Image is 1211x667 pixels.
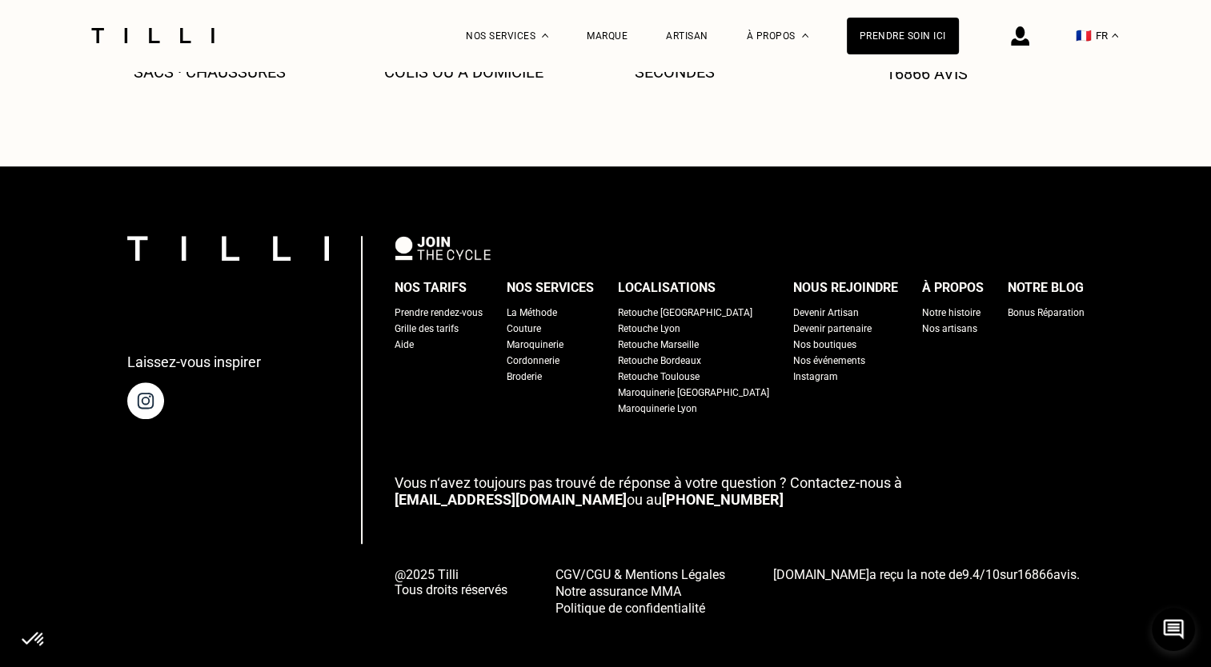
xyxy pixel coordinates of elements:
[507,369,542,385] a: Broderie
[618,305,752,321] a: Retouche [GEOGRAPHIC_DATA]
[127,382,164,419] img: page instagram de Tilli une retoucherie à domicile
[793,276,898,300] div: Nous rejoindre
[962,567,980,582] span: 9.4
[555,567,725,582] span: CGV/CGU & Mentions Légales
[793,353,865,369] a: Nos événements
[587,30,628,42] a: Marque
[395,567,507,582] span: @2025 Tilli
[1112,34,1118,38] img: menu déroulant
[395,582,507,597] span: Tous droits réservés
[1076,28,1092,43] span: 🇫🇷
[618,321,680,337] a: Retouche Lyon
[962,567,1000,582] span: /
[1011,26,1029,46] img: icône connexion
[985,567,1000,582] span: 10
[507,321,541,337] a: Couture
[666,30,708,42] a: Artisan
[618,401,697,417] a: Maroquinerie Lyon
[555,601,705,616] span: Politique de confidentialité
[618,385,769,401] a: Maroquinerie [GEOGRAPHIC_DATA]
[793,369,838,385] a: Instagram
[127,236,329,261] img: logo Tilli
[395,474,902,491] span: Vous n‘avez toujours pas trouvé de réponse à votre question ? Contactez-nous à
[555,582,725,599] a: Notre assurance MMA
[847,18,959,54] a: Prendre soin ici
[395,474,1085,508] p: ou au
[1017,567,1053,582] span: 16866
[395,305,483,321] a: Prendre rendez-vous
[395,276,467,300] div: Nos tarifs
[555,584,681,599] span: Notre assurance MMA
[1008,276,1084,300] div: Notre blog
[507,353,559,369] a: Cordonnerie
[922,305,980,321] a: Notre histoire
[802,34,808,38] img: Menu déroulant à propos
[618,369,700,385] a: Retouche Toulouse
[618,337,699,353] a: Retouche Marseille
[395,321,459,337] a: Grille des tarifs
[395,337,414,353] a: Aide
[922,276,984,300] div: À propos
[1008,305,1085,321] a: Bonus Réparation
[507,276,594,300] div: Nos services
[793,337,856,353] a: Nos boutiques
[507,305,557,321] a: La Méthode
[793,305,859,321] a: Devenir Artisan
[86,28,220,43] img: Logo du service de couturière Tilli
[542,34,548,38] img: Menu déroulant
[555,565,725,582] a: CGV/CGU & Mentions Légales
[618,353,701,369] a: Retouche Bordeaux
[922,321,977,337] a: Nos artisans
[773,567,1080,582] span: a reçu la note de sur avis.
[507,337,563,353] a: Maroquinerie
[662,491,784,508] a: [PHONE_NUMBER]
[395,236,491,260] img: logo Join The Cycle
[127,353,261,370] p: Laissez-vous inspirer
[793,321,872,337] a: Devenir partenaire
[618,276,716,300] div: Localisations
[555,599,725,616] a: Politique de confidentialité
[395,491,627,508] a: [EMAIL_ADDRESS][DOMAIN_NAME]
[773,567,869,582] span: [DOMAIN_NAME]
